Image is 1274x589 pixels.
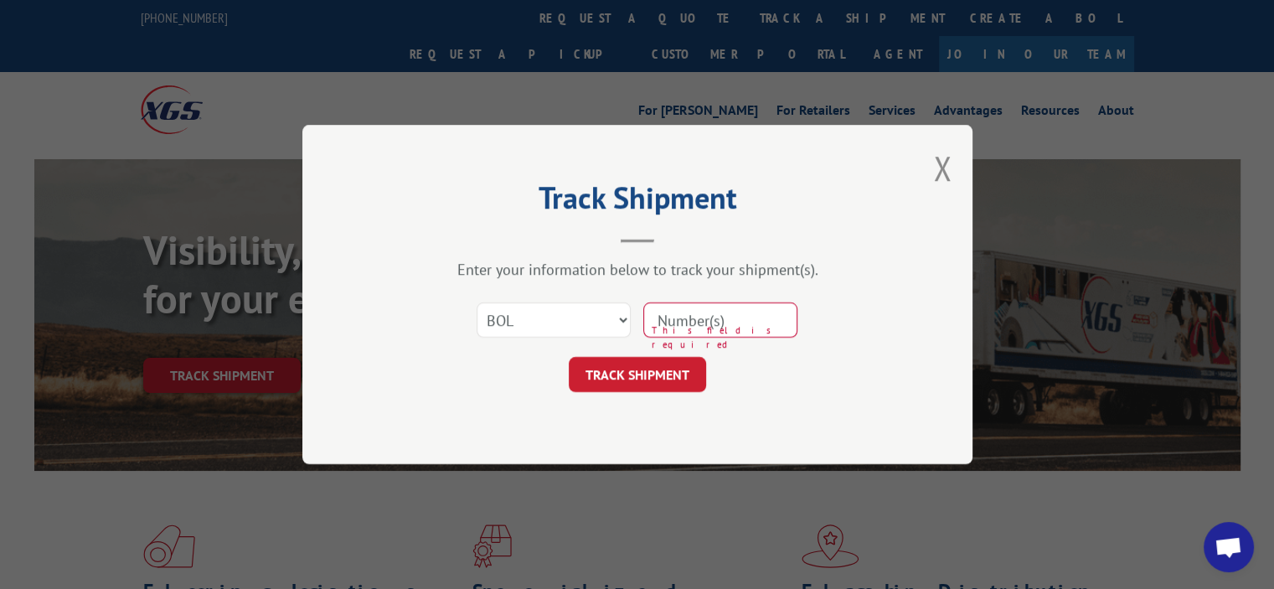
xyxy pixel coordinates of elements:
button: TRACK SHIPMENT [569,357,706,392]
a: Open chat [1204,522,1254,572]
span: This field is required [652,323,797,351]
button: Close modal [933,146,952,190]
div: Enter your information below to track your shipment(s). [386,260,889,279]
h2: Track Shipment [386,186,889,218]
input: Number(s) [643,302,797,338]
